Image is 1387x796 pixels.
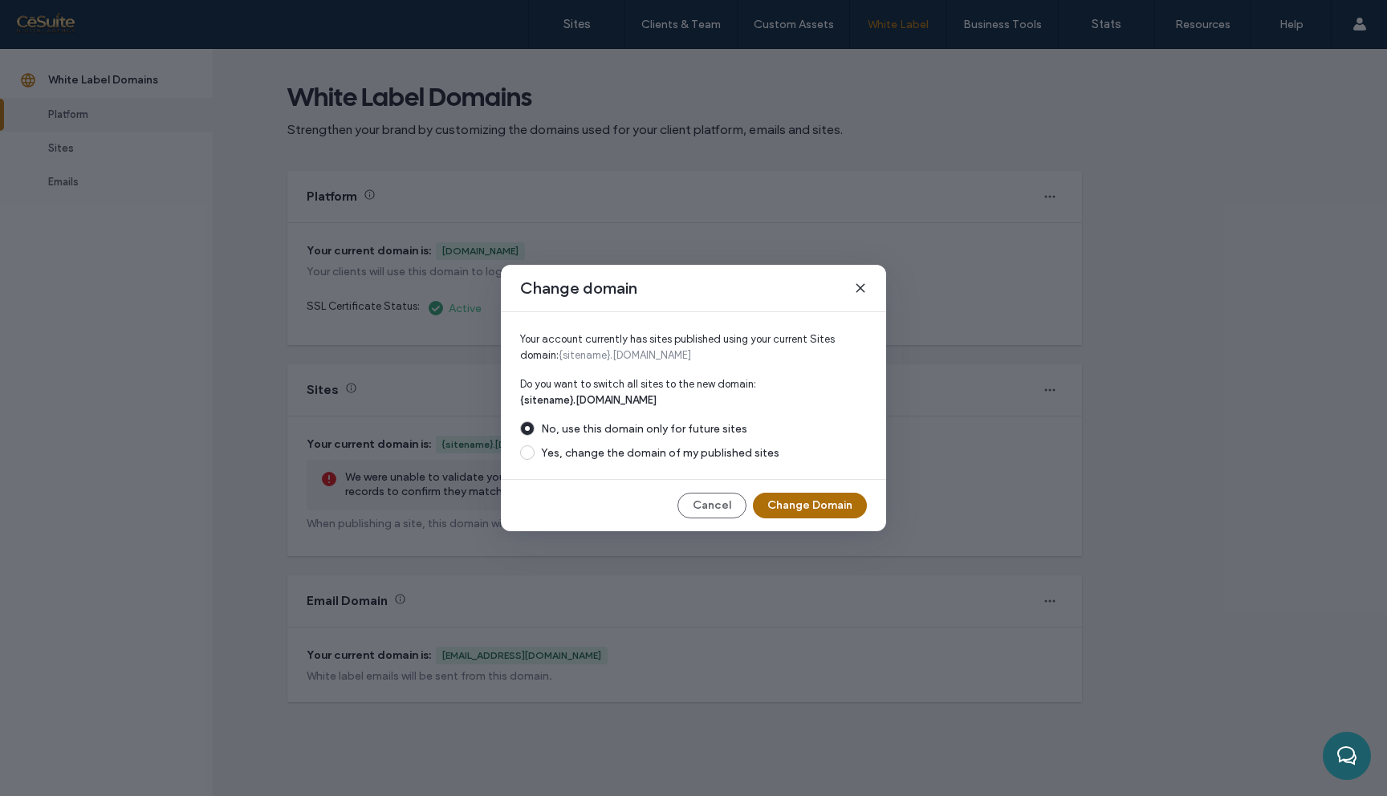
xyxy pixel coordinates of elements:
[541,446,867,460] div: Yes, change the domain of my published sites
[559,349,691,361] span: {sitename}.[DOMAIN_NAME]
[520,278,637,298] span: Change domain
[677,493,746,518] button: Cancel
[520,333,835,361] span: Your account currently has sites published using your current Sites domain:
[520,376,867,392] span: Do you want to switch all sites to the new domain:
[37,11,70,26] span: Help
[753,493,867,518] button: Change Domain
[541,422,867,436] div: No, use this domain only for future sites
[520,392,867,408] span: {sitename}.[DOMAIN_NAME]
